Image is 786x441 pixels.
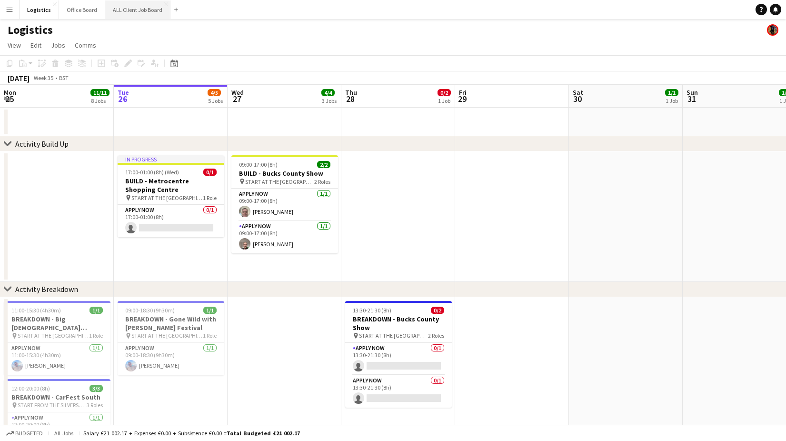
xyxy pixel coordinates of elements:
[90,385,103,392] span: 3/3
[203,307,217,314] span: 1/1
[118,343,224,375] app-card-role: APPLY NOW1/109:00-18:30 (9h30m)[PERSON_NAME]
[11,307,61,314] span: 11:00-15:30 (4h30m)
[118,315,224,332] h3: BREAKDOWN - Gone Wild with [PERSON_NAME] Festival
[90,89,109,96] span: 11/11
[89,332,103,339] span: 1 Role
[75,41,96,50] span: Comms
[345,88,357,97] span: Thu
[30,41,41,50] span: Edit
[2,93,16,104] span: 25
[685,93,698,104] span: 31
[116,93,129,104] span: 26
[345,343,452,375] app-card-role: APPLY NOW0/113:30-21:30 (8h)
[131,194,203,201] span: START AT THE [GEOGRAPHIC_DATA]
[359,332,428,339] span: START AT THE [GEOGRAPHIC_DATA]
[5,428,44,439] button: Budgeted
[203,194,217,201] span: 1 Role
[125,169,179,176] span: 17:00-01:00 (8h) (Wed)
[231,155,338,253] app-job-card: 09:00-17:00 (8h)2/2BUILD - Bucks County Show START AT THE [GEOGRAPHIC_DATA]2 RolesAPPLY NOW1/109:...
[11,385,50,392] span: 12:00-20:00 (8h)
[345,315,452,332] h3: BREAKDOWN - Bucks County Show
[665,89,678,96] span: 1/1
[345,375,452,408] app-card-role: APPLY NOW0/113:30-21:30 (8h)
[231,88,244,97] span: Wed
[438,97,450,104] div: 1 Job
[31,74,55,81] span: Week 35
[51,41,65,50] span: Jobs
[571,93,583,104] span: 30
[15,139,69,149] div: Activity Build Up
[83,430,300,437] div: Salary £21 002.17 + Expenses £0.00 + Subsistence £0.00 =
[573,88,583,97] span: Sat
[203,169,217,176] span: 0/1
[71,39,100,51] a: Comms
[4,39,25,51] a: View
[428,332,444,339] span: 2 Roles
[20,0,59,19] button: Logistics
[47,39,69,51] a: Jobs
[118,155,224,163] div: In progress
[59,74,69,81] div: BST
[666,97,678,104] div: 1 Job
[90,307,103,314] span: 1/1
[231,221,338,253] app-card-role: APPLY NOW1/109:00-17:00 (8h)[PERSON_NAME]
[91,97,109,104] div: 8 Jobs
[18,401,87,409] span: START FROM THE SILVERSTONE FESTIVAL
[345,301,452,408] app-job-card: 13:30-21:30 (8h)0/2BREAKDOWN - Bucks County Show START AT THE [GEOGRAPHIC_DATA]2 RolesAPPLY NOW0/...
[8,41,21,50] span: View
[15,284,78,294] div: Activity Breakdown
[118,177,224,194] h3: BUILD - Metrocentre Shopping Centre
[118,301,224,375] app-job-card: 09:00-18:30 (9h30m)1/1BREAKDOWN - Gone Wild with [PERSON_NAME] Festival START AT THE [GEOGRAPHIC_...
[767,24,778,36] app-user-avatar: Desiree Ramsey
[459,88,467,97] span: Fri
[438,89,451,96] span: 0/2
[27,39,45,51] a: Edit
[687,88,698,97] span: Sun
[4,393,110,401] h3: BREAKDOWN - CarFest South
[208,89,221,96] span: 4/5
[208,97,223,104] div: 5 Jobs
[87,401,103,409] span: 3 Roles
[8,23,53,37] h1: Logistics
[8,73,30,83] div: [DATE]
[344,93,357,104] span: 28
[4,301,110,375] app-job-card: 11:00-15:30 (4h30m)1/1BREAKDOWN - Big [DEMOGRAPHIC_DATA] Festival START AT THE [GEOGRAPHIC_DATA]1...
[321,89,335,96] span: 4/4
[227,430,300,437] span: Total Budgeted £21 002.17
[4,343,110,375] app-card-role: APPLY NOW1/111:00-15:30 (4h30m)[PERSON_NAME]
[4,88,16,97] span: Mon
[203,332,217,339] span: 1 Role
[245,178,314,185] span: START AT THE [GEOGRAPHIC_DATA]
[231,169,338,178] h3: BUILD - Bucks County Show
[118,155,224,237] app-job-card: In progress17:00-01:00 (8h) (Wed)0/1BUILD - Metrocentre Shopping Centre START AT THE [GEOGRAPHIC_...
[59,0,105,19] button: Office Board
[317,161,330,168] span: 2/2
[239,161,278,168] span: 09:00-17:00 (8h)
[18,332,89,339] span: START AT THE [GEOGRAPHIC_DATA]
[314,178,330,185] span: 2 Roles
[52,430,75,437] span: All jobs
[118,205,224,237] app-card-role: APPLY NOW0/117:00-01:00 (8h)
[230,93,244,104] span: 27
[15,430,43,437] span: Budgeted
[105,0,170,19] button: ALL Client Job Board
[125,307,175,314] span: 09:00-18:30 (9h30m)
[353,307,391,314] span: 13:30-21:30 (8h)
[431,307,444,314] span: 0/2
[131,332,203,339] span: START AT THE [GEOGRAPHIC_DATA]
[118,88,129,97] span: Tue
[4,315,110,332] h3: BREAKDOWN - Big [DEMOGRAPHIC_DATA] Festival
[322,97,337,104] div: 3 Jobs
[458,93,467,104] span: 29
[231,189,338,221] app-card-role: APPLY NOW1/109:00-17:00 (8h)[PERSON_NAME]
